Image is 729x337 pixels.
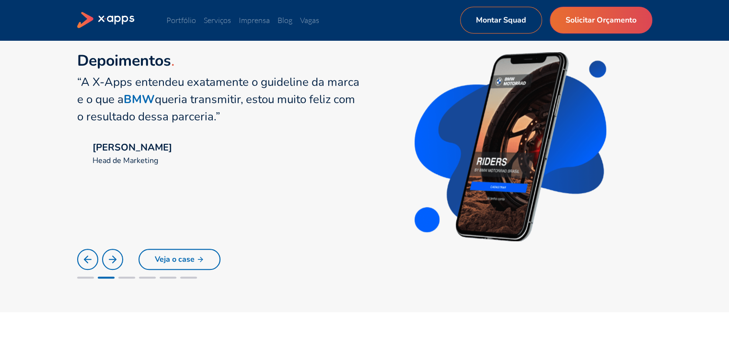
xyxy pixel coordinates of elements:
a: Vagas [300,15,319,25]
a: Serviços [204,15,231,25]
div: [PERSON_NAME] [93,140,172,155]
strong: BMW [124,92,155,107]
div: Head de Marketing [93,155,172,166]
a: Imprensa [239,15,270,25]
strong: Depoimentos [77,50,171,71]
a: Solicitar Orçamento [550,7,652,34]
a: Blog [278,15,292,25]
a: Veja o case [139,249,220,270]
a: Montar Squad [460,7,542,34]
q: “A X-Apps entendeu exatamente o guideline da marca e o que a queria transmitir, estou muito feliz... [77,74,359,124]
a: Portfólio [166,15,196,25]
